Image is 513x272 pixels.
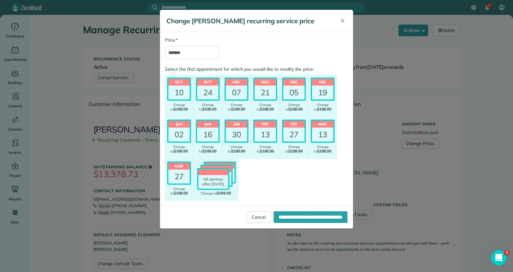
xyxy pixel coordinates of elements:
iframe: Intercom live chat [491,250,507,266]
span: ✕ [340,17,345,25]
header: Jan [197,121,218,128]
div: 16 [197,128,218,141]
span: $109.00 [317,107,332,111]
div: Change to [196,103,220,111]
span: $109.00 [174,191,188,195]
header: Dec [283,79,305,86]
header: Oct [168,79,190,86]
header: Dec [312,79,333,86]
label: Price [165,37,178,43]
span: $109.00 [231,107,246,111]
div: Change to [225,103,248,111]
header: Feb [255,121,276,128]
label: Select the first appointment for which you would like to modify the price: [165,66,348,72]
span: 1 [504,250,509,255]
div: 05 [283,86,305,99]
div: Change to [253,103,277,111]
span: $109.00 [288,149,303,153]
div: Change to [225,145,248,153]
div: Change to [167,103,191,111]
span: $109.00 [202,107,217,111]
header: Oct [197,79,218,86]
div: Change to [282,103,306,111]
header: Nov [255,79,276,86]
div: Change to [196,145,220,153]
span: $109.00 [288,107,303,111]
div: 27 [283,128,305,141]
span: $109.00 [260,149,274,153]
span: $109.00 [216,191,231,195]
div: 30 [226,128,247,141]
div: 24 [197,86,218,99]
div: 13 [255,128,276,141]
div: 19 [312,86,333,99]
header: Nov [226,79,247,86]
span: $109.00 [317,149,332,153]
span: $109.00 [174,149,188,153]
div: 02 [168,128,190,141]
a: Cancel [246,211,271,223]
div: 27 [168,170,190,183]
span: $109.00 [174,107,188,111]
div: Change to [311,145,335,153]
div: 07 [226,86,247,99]
div: Change to [311,103,335,111]
div: All services after [DATE] [198,175,228,189]
header: Feb [283,121,305,128]
div: 10 [168,86,190,99]
div: Change to [196,191,236,195]
header: Jan [168,121,190,128]
header: Mar [312,121,333,128]
div: Change to [167,187,191,195]
div: Change to [167,145,191,153]
header: Mar [168,163,190,170]
span: $109.00 [231,149,246,153]
div: 13 [312,128,333,141]
div: Change to [282,145,306,153]
h5: Change [PERSON_NAME] recurring service price [166,16,331,26]
div: 21 [255,86,276,99]
span: $109.00 [260,107,274,111]
div: Change to [253,145,277,153]
span: $109.00 [202,149,217,153]
header: Jan [226,121,247,128]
